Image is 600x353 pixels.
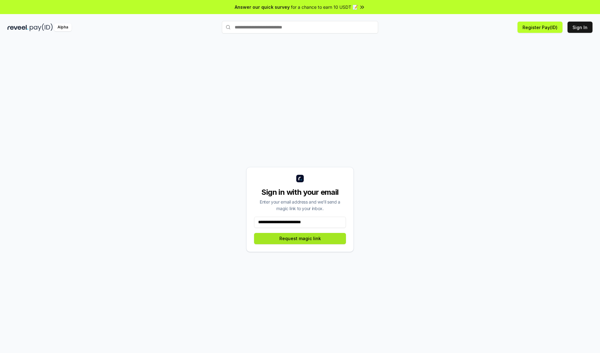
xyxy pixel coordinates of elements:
button: Request magic link [254,233,346,244]
img: logo_small [296,175,304,182]
span: for a chance to earn 10 USDT 📝 [291,4,358,10]
span: Answer our quick survey [235,4,290,10]
button: Sign In [567,22,592,33]
div: Alpha [54,23,72,31]
button: Register Pay(ID) [517,22,562,33]
div: Sign in with your email [254,187,346,197]
img: pay_id [30,23,53,31]
img: reveel_dark [7,23,28,31]
div: Enter your email address and we’ll send a magic link to your inbox. [254,199,346,212]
